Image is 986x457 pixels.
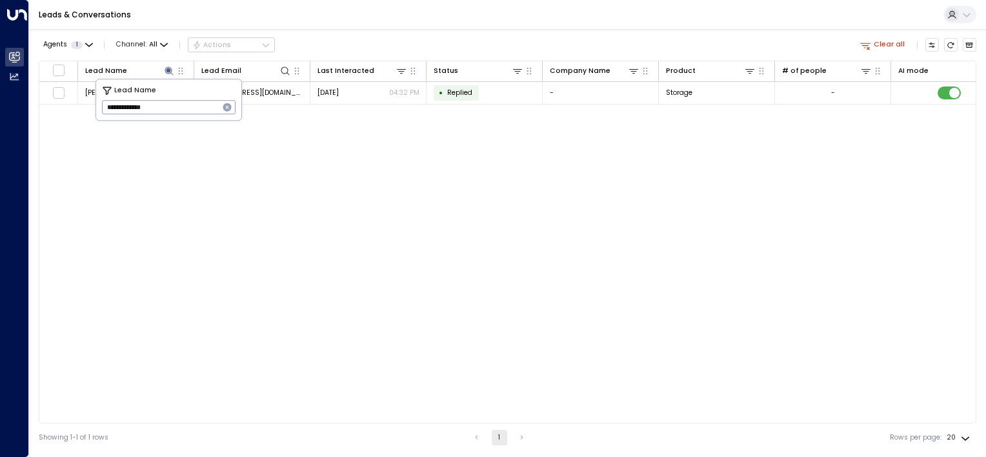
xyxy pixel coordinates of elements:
[666,65,756,77] div: Product
[39,9,131,20] a: Leads & Conversations
[831,88,835,97] div: -
[52,64,65,76] span: Toggle select all
[85,65,127,77] div: Lead Name
[39,38,96,52] button: Agents1
[944,38,958,52] span: Refresh
[112,38,172,52] button: Channel:All
[890,432,941,443] label: Rows per page:
[317,65,408,77] div: Last Interacted
[434,65,524,77] div: Status
[492,430,507,445] button: page 1
[434,65,458,77] div: Status
[468,430,530,445] nav: pagination navigation
[192,41,232,50] div: Actions
[389,88,419,97] p: 04:32 PM
[201,65,241,77] div: Lead Email
[112,38,172,52] span: Channel:
[85,65,176,77] div: Lead Name
[114,85,156,96] span: Lead Name
[317,88,339,97] span: Yesterday
[782,65,872,77] div: # of people
[188,37,275,53] button: Actions
[188,37,275,53] div: Button group with a nested menu
[666,88,692,97] span: Storage
[39,432,108,443] div: Showing 1-1 of 1 rows
[550,65,610,77] div: Company Name
[201,65,292,77] div: Lead Email
[71,41,83,49] span: 1
[856,38,909,52] button: Clear all
[550,65,640,77] div: Company Name
[666,65,696,77] div: Product
[447,88,472,97] span: Replied
[925,38,940,52] button: Customize
[947,430,972,445] div: 20
[85,88,141,97] span: Steven Thomas
[543,82,659,105] td: -
[149,41,157,48] span: All
[963,38,977,52] button: Archived Leads
[898,65,929,77] div: AI mode
[439,85,443,101] div: •
[52,86,65,99] span: Toggle select row
[782,65,827,77] div: # of people
[201,88,303,97] span: steven19620@gmail.com
[43,41,67,48] span: Agents
[317,65,374,77] div: Last Interacted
